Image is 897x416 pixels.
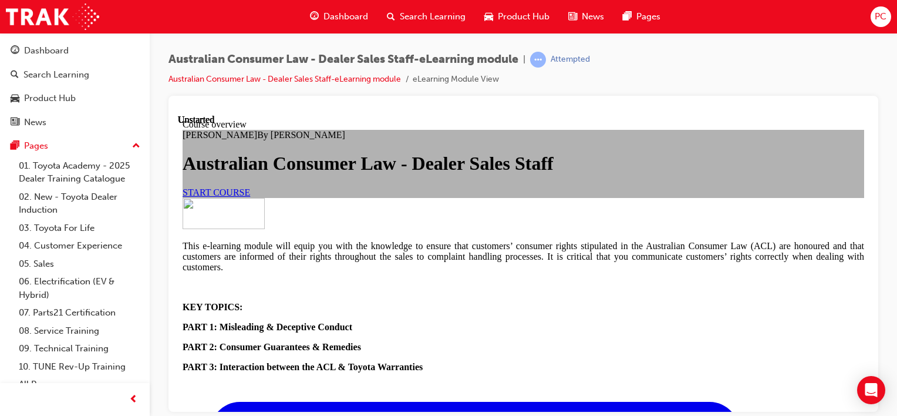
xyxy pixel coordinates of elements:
a: 02. New - Toyota Dealer Induction [14,188,145,219]
a: Dashboard [5,40,145,62]
a: 10. TUNE Rev-Up Training [14,358,145,376]
span: car-icon [484,9,493,24]
a: Search Learning [5,64,145,86]
a: car-iconProduct Hub [475,5,559,29]
span: news-icon [11,118,19,128]
span: search-icon [11,70,19,80]
a: Australian Consumer Law - Dealer Sales Staff-eLearning module [168,74,401,84]
a: search-iconSearch Learning [377,5,475,29]
span: Search Learning [400,10,466,24]
a: Product Hub [5,88,145,109]
span: search-icon [387,9,395,24]
button: DashboardSearch LearningProduct HubNews [5,38,145,135]
a: 04. Customer Experience [14,237,145,255]
span: Product Hub [498,10,549,24]
a: 03. Toyota For Life [14,219,145,237]
strong: PART 2: Consumer Guarantees & Remedies [5,227,183,237]
a: guage-iconDashboard [301,5,377,29]
a: All Pages [14,375,145,394]
button: Pages [5,135,145,157]
a: 07. Parts21 Certification [14,304,145,322]
h1: Australian Consumer Law - Dealer Sales Staff [5,38,686,60]
strong: PART 3: Interaction between the ACL & Toyota Warranties [5,247,245,257]
div: Pages [24,139,48,153]
a: News [5,112,145,133]
button: PC [871,6,891,27]
span: pages-icon [623,9,632,24]
strong: PART 1: Misleading & Deceptive Conduct [5,207,174,217]
a: 09. Technical Training [14,340,145,358]
span: Australian Consumer Law - Dealer Sales Staff-eLearning module [168,53,518,66]
span: learningRecordVerb_ATTEMPT-icon [530,52,546,68]
span: | [523,53,525,66]
a: 01. Toyota Academy - 2025 Dealer Training Catalogue [14,157,145,188]
span: news-icon [568,9,577,24]
span: car-icon [11,93,19,104]
a: START COURSE [5,73,72,83]
span: [PERSON_NAME] [5,15,79,25]
span: Dashboard [323,10,368,24]
div: Search Learning [23,68,89,82]
span: guage-icon [11,46,19,56]
a: 05. Sales [14,255,145,273]
a: 06. Electrification (EV & Hybrid) [14,273,145,304]
strong: KEY TOPICS: [5,187,65,197]
span: By [PERSON_NAME] [79,15,167,25]
span: PC [875,10,886,24]
span: prev-icon [129,392,138,407]
a: news-iconNews [559,5,613,29]
span: up-icon [132,139,140,154]
a: pages-iconPages [613,5,670,29]
span: guage-icon [310,9,319,24]
div: Open Intercom Messenger [857,376,885,404]
div: Attempted [551,54,590,65]
span: News [582,10,604,24]
p: This e-learning module will equip you with the knowledge to ensure that customers’ consumer right... [5,126,686,158]
div: News [24,116,46,129]
a: 08. Service Training [14,322,145,340]
span: pages-icon [11,141,19,152]
span: Pages [636,10,660,24]
div: Dashboard [24,44,69,58]
div: Product Hub [24,92,76,105]
img: Trak [6,4,99,30]
li: eLearning Module View [413,73,499,86]
span: Course overview [5,5,69,15]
